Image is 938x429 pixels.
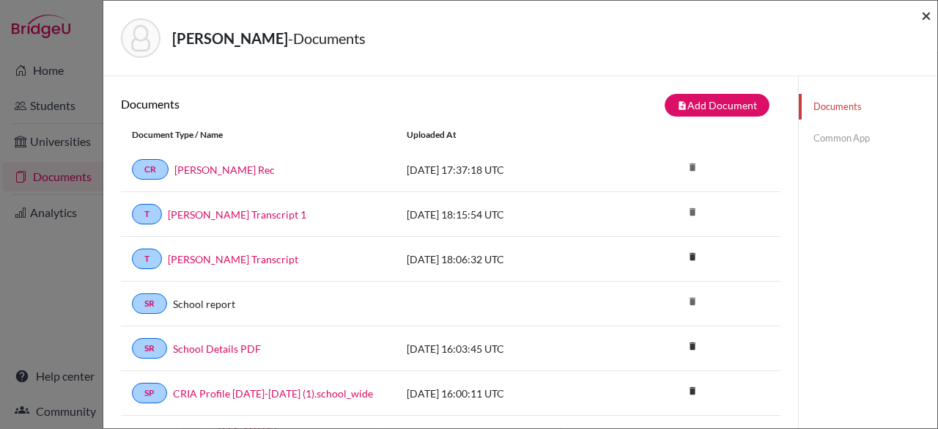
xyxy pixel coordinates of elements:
strong: [PERSON_NAME] [172,29,288,47]
a: [PERSON_NAME] Transcript [168,252,298,267]
a: [PERSON_NAME] Rec [174,162,275,177]
div: [DATE] 17:37:18 UTC [396,162,616,177]
a: delete [682,248,703,268]
div: [DATE] 18:15:54 UTC [396,207,616,222]
div: [DATE] 16:03:45 UTC [396,341,616,356]
i: delete [682,246,703,268]
i: delete [682,201,703,223]
a: SR [132,293,167,314]
a: T [132,204,162,224]
span: × [921,4,931,26]
i: delete [682,335,703,357]
i: delete [682,290,703,312]
a: School Details PDF [173,341,261,356]
div: [DATE] 18:06:32 UTC [396,252,616,267]
div: Document Type / Name [121,128,396,142]
a: School report [173,296,235,312]
i: delete [682,156,703,178]
a: Documents [799,94,937,120]
span: - Documents [288,29,366,47]
a: CR [132,159,169,180]
div: Uploaded at [396,128,616,142]
a: T [132,249,162,269]
i: note_add [677,100,687,111]
a: Common App [799,125,937,151]
a: [PERSON_NAME] Transcript 1 [168,207,306,222]
button: note_addAdd Document [665,94,769,117]
h6: Documents [121,97,451,111]
i: delete [682,380,703,402]
a: SP [132,383,167,403]
a: CRIA Profile [DATE]-[DATE] (1).school_wide [173,386,373,401]
button: Close [921,7,931,24]
a: SR [132,338,167,359]
a: delete [682,382,703,402]
a: delete [682,337,703,357]
div: [DATE] 16:00:11 UTC [396,386,616,401]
